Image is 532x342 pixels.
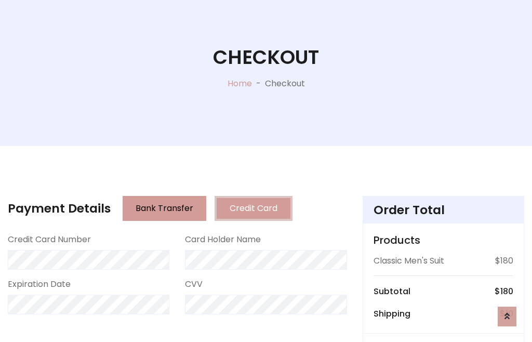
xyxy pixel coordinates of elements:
h4: Order Total [374,203,513,217]
h1: Checkout [213,46,319,69]
button: Bank Transfer [123,196,206,221]
p: Classic Men's Suit [374,255,444,267]
label: Expiration Date [8,278,71,291]
label: Credit Card Number [8,233,91,246]
a: Home [228,77,252,89]
p: $180 [495,255,513,267]
h4: Payment Details [8,201,111,216]
h5: Products [374,234,513,246]
p: - [252,77,265,90]
span: 180 [500,285,513,297]
label: Card Holder Name [185,233,261,246]
p: Checkout [265,77,305,90]
h6: $ [495,286,513,296]
label: CVV [185,278,203,291]
button: Credit Card [215,196,292,221]
h6: Subtotal [374,286,410,296]
h6: Shipping [374,309,410,319]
